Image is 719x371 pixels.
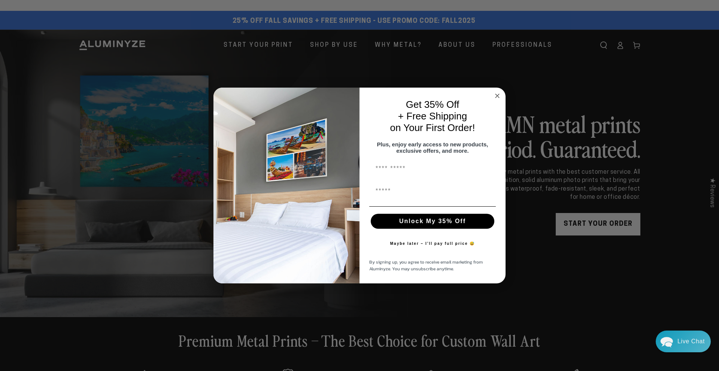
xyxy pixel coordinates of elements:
[677,331,705,352] div: Contact Us Directly
[377,141,488,154] span: Plus, enjoy early access to new products, exclusive offers, and more.
[386,236,479,251] button: Maybe later – I’ll pay full price 😅
[390,122,475,133] span: on Your First Order!
[398,110,467,122] span: + Free Shipping
[213,88,359,284] img: 728e4f65-7e6c-44e2-b7d1-0292a396982f.jpeg
[406,99,459,110] span: Get 35% Off
[656,331,711,352] div: Chat widget toggle
[371,214,494,229] button: Unlock My 35% Off
[369,206,496,207] img: underline
[493,91,502,100] button: Close dialog
[369,259,483,272] span: By signing up, you agree to receive email marketing from Aluminyze. You may unsubscribe anytime.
